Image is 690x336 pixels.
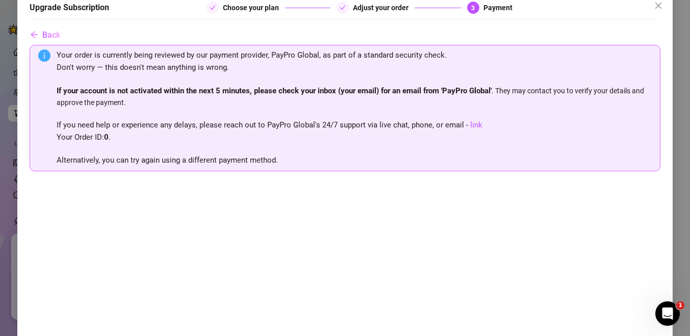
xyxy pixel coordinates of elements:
[57,133,109,142] span: Your Order ID:
[340,5,346,11] span: check
[30,2,109,14] h5: Upgrade Subscription
[470,120,482,130] a: link
[650,2,667,10] span: Close
[57,86,492,95] strong: If your account is not activated within the next 5 minutes, please check your inbox ( your email ...
[223,2,285,14] div: Choose your plan
[57,49,652,166] div: . They may contact you to verify your details and approve the payment.
[353,2,415,14] div: Adjust your order
[57,156,278,165] span: Alternatively, you can try again using a different payment method.
[30,24,61,45] button: Back
[483,2,513,14] div: Payment
[38,49,50,62] span: info-circle
[210,5,216,11] span: check
[57,63,229,72] span: Don't worry — this doesn't mean anything is wrong.
[30,31,38,39] span: arrow-left
[104,133,109,142] strong: 0
[655,301,680,326] iframe: Intercom live chat
[471,5,475,12] span: 3
[676,301,684,309] span: 1
[57,50,447,60] span: Your order is currently being reviewed by our payment provider, PayPro Global, as part of a stand...
[654,2,662,10] span: close
[42,30,60,40] span: Back
[57,120,482,142] span: If you need help or experience any delays, please reach out to PayPro Global's 24/7 support via l...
